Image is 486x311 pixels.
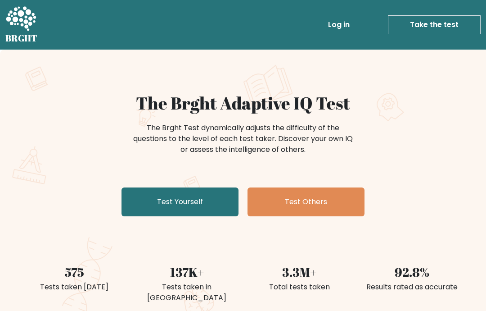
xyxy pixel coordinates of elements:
[388,15,481,34] a: Take the test
[361,263,463,282] div: 92.8%
[23,263,125,282] div: 575
[23,282,125,293] div: Tests taken [DATE]
[130,123,355,155] div: The Brght Test dynamically adjusts the difficulty of the questions to the level of each test take...
[248,263,350,282] div: 3.3M+
[5,33,38,44] h5: BRGHT
[23,93,463,114] h1: The Brght Adaptive IQ Test
[361,282,463,293] div: Results rated as accurate
[324,16,353,34] a: Log in
[136,263,238,282] div: 137K+
[247,188,364,216] a: Test Others
[5,4,38,46] a: BRGHT
[121,188,238,216] a: Test Yourself
[248,282,350,293] div: Total tests taken
[136,282,238,303] div: Tests taken in [GEOGRAPHIC_DATA]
